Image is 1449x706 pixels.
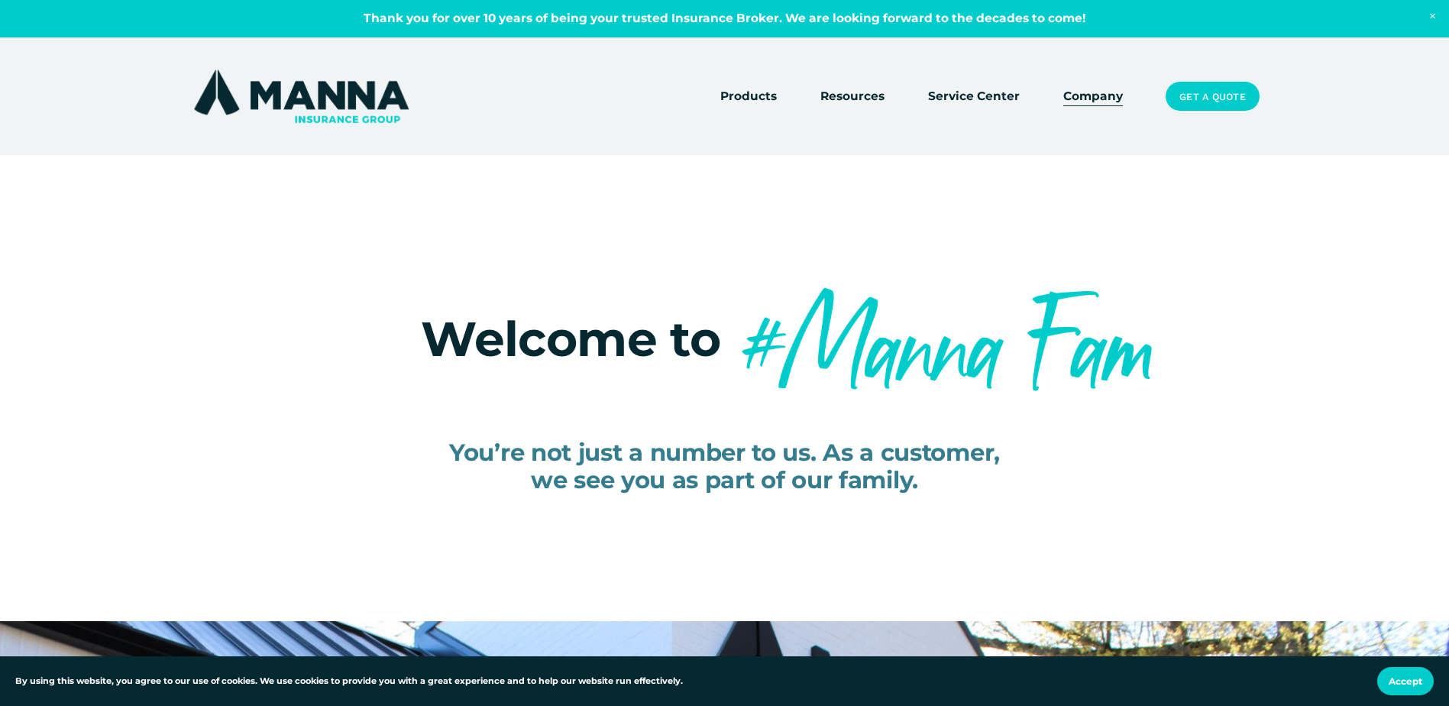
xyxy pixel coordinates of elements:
span: Welcome to [421,309,720,368]
a: Company [1063,86,1123,107]
a: Get a Quote [1166,82,1259,111]
p: By using this website, you agree to our use of cookies. We use cookies to provide you with a grea... [15,675,683,688]
span: Accept [1389,675,1422,687]
button: Accept [1377,667,1434,695]
span: You’re not just a number to us. As a customer, we see you as part of our family. [449,438,1000,494]
span: Resources [820,87,885,106]
a: Service Center [928,86,1020,107]
span: Products [720,87,777,106]
a: folder dropdown [720,86,777,107]
img: Manna Insurance Group [190,66,412,126]
a: folder dropdown [820,86,885,107]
